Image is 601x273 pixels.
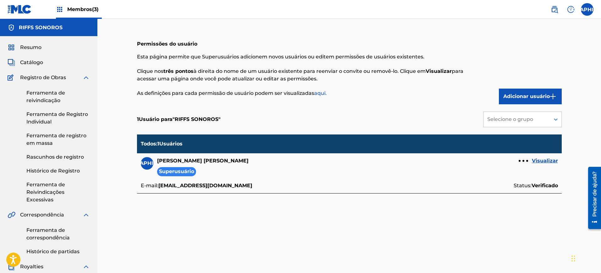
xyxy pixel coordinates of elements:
font: Catálogo [20,59,43,65]
a: Ferramenta de registro em massa [26,132,90,147]
font: Selecione o grupo [487,116,533,122]
font: (3) [92,6,99,12]
img: expandir [82,263,90,270]
div: Menu do usuário [581,3,593,16]
img: Correspondência [8,211,15,219]
img: Logotipo da MLC [8,5,32,14]
img: ajuda [567,6,575,13]
font: [GEOGRAPHIC_DATA] [119,160,175,166]
font: Superusuário [159,168,194,174]
font: Adicionar usuário [503,93,550,99]
font: Ferramenta de registro em massa [26,133,86,146]
font: " [172,116,175,122]
font: E-mail: [141,183,158,188]
img: Royalties [8,263,15,270]
font: Resumo [20,44,41,50]
a: Ferramenta de reivindicação [26,89,90,104]
font: Ferramenta de Registro Individual [26,111,88,125]
a: Histórico de partidas [26,248,90,255]
font: RIFFS SONOROS [19,25,63,30]
font: [PERSON_NAME] [204,158,249,164]
font: Ferramenta de Reivindicações Excessivas [26,182,65,203]
font: Ferramenta de reivindicação [26,90,65,103]
font: Registro de Obras [20,74,66,80]
font: Membros [67,6,92,12]
iframe: Centro de Recursos [583,164,601,232]
span: RIFFS SONOROS [172,117,221,122]
font: Visualizar [532,158,558,164]
font: para acessar uma página onde você pode atualizar ou editar as permissões. [137,68,463,82]
a: Visualizar [532,157,558,165]
font: Visualizar [426,68,452,74]
font: três pontos [163,68,194,74]
div: Ajuda [565,3,577,16]
a: CatálogoCatálogo [8,59,43,66]
a: Histórico de Registro [26,167,90,175]
img: Catálogo [8,59,15,66]
div: Arrastar [571,249,575,268]
font: Histórico de partidas [26,248,79,254]
font: Royalties [20,264,43,270]
img: Top Rightsholders [56,6,63,13]
font: Todos [141,141,156,147]
a: Ferramenta de correspondência [26,227,90,242]
font: RIFFS SONOROS [175,116,218,122]
font: 1 [137,116,139,122]
font: Status: [514,183,532,188]
button: Adicionar usuário [499,89,562,104]
a: Pesquisa pública [548,3,561,16]
font: Ferramenta de correspondência [26,227,70,241]
font: Rascunhos de registro [26,154,84,160]
a: Ferramenta de Registro Individual [26,111,90,126]
img: 9d2ae6d4665cec9f34b9.svg [549,93,557,100]
font: " [218,116,221,122]
font: Histórico de Registro [26,168,80,174]
h5: Luiz Aurélio [157,157,249,165]
font: à direita do nome de um usuário existente para reenviar o convite ou removê-lo. Clique em [194,68,426,74]
font: [EMAIL_ADDRESS][DOMAIN_NAME] [158,183,252,188]
font: Correspondência [20,212,64,218]
img: expandir [82,74,90,81]
a: Ferramenta de Reivindicações Excessivas [26,181,90,204]
img: procurar [551,6,558,13]
font: As definições para cada permissão de usuário podem ser visualizadas [137,90,314,96]
font: : [156,141,157,147]
font: 1 [157,141,159,147]
font: Verificado [532,183,558,188]
font: Esta página permite que Superusuários adicionem novos usuários ou editem permissões de usuários e... [137,54,424,60]
font: Permissões do usuário [137,41,197,47]
font: [PERSON_NAME] [157,158,202,164]
font: Usuário para [139,116,172,122]
a: Rascunhos de registro [26,153,90,161]
img: Resumo [8,44,15,51]
font: Usuários [159,141,183,147]
iframe: Widget de bate-papo [570,243,601,273]
a: ResumoResumo [8,44,41,51]
a: aqui. [314,90,327,96]
img: expandir [82,211,90,219]
img: Registro de Obras [8,74,16,81]
img: Contas [8,24,15,31]
h5: RIFFS SONOROS [19,24,63,31]
font: Clique nos [137,68,163,74]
